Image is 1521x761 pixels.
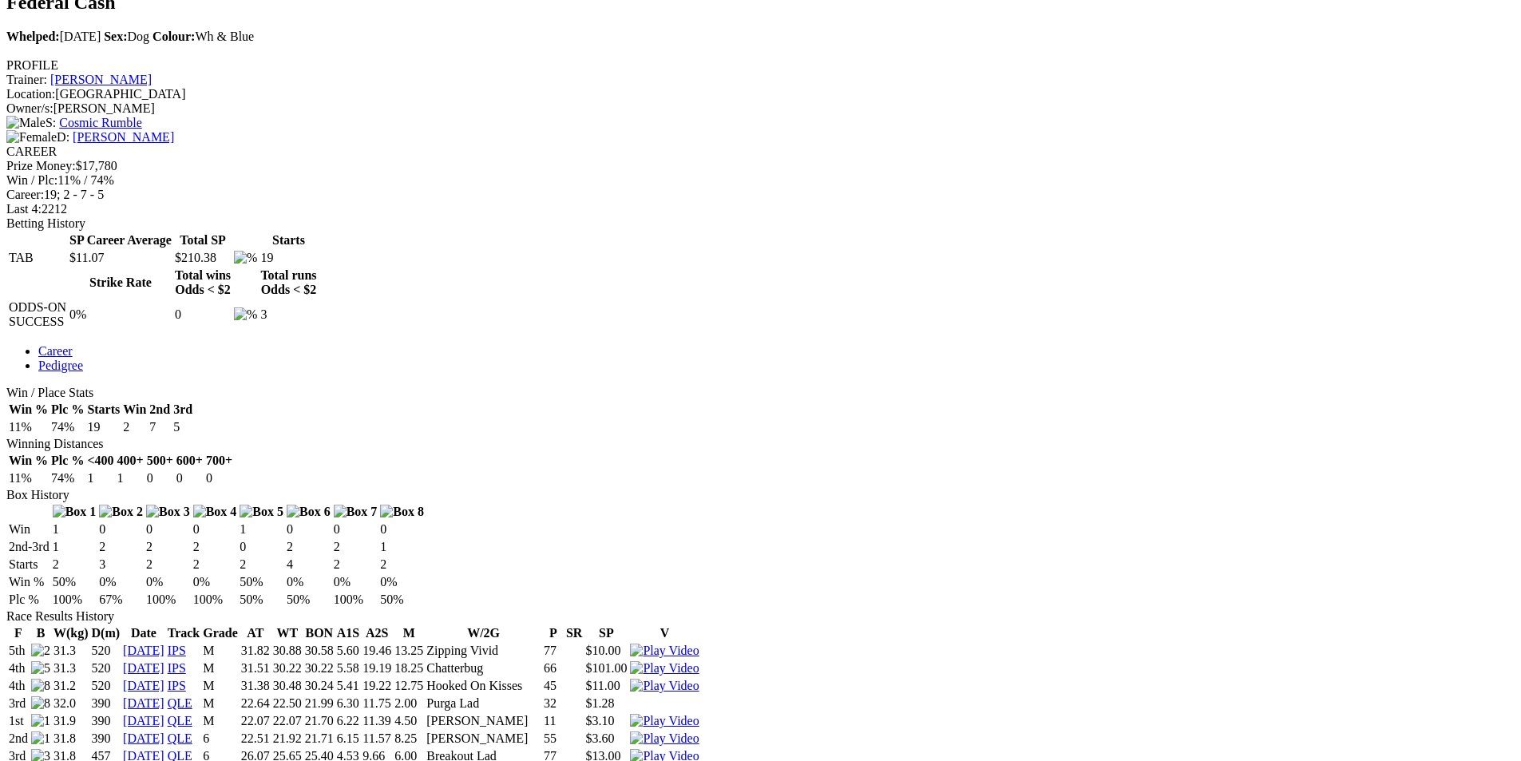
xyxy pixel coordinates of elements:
[8,521,50,537] td: Win
[234,307,257,322] img: %
[152,30,195,43] b: Colour:
[394,696,424,711] td: 2.00
[53,696,89,711] td: 32.0
[362,713,392,729] td: 11.39
[91,678,121,694] td: 520
[202,643,239,659] td: M
[123,731,164,745] a: [DATE]
[8,402,49,418] th: Win %
[202,625,239,641] th: Grade
[333,521,378,537] td: 0
[8,419,49,435] td: 11%
[146,470,174,486] td: 0
[202,660,239,676] td: M
[192,574,238,590] td: 0%
[239,592,284,608] td: 50%
[630,714,699,727] a: View replay
[240,625,271,641] th: AT
[117,470,145,486] td: 1
[8,574,50,590] td: Win %
[202,713,239,729] td: M
[362,660,392,676] td: 19.19
[239,521,284,537] td: 1
[6,159,76,172] span: Prize Money:
[362,643,392,659] td: 19.46
[286,539,331,555] td: 2
[168,679,186,692] a: IPS
[202,696,239,711] td: M
[286,574,331,590] td: 0%
[91,660,121,676] td: 520
[333,574,378,590] td: 0%
[52,574,97,590] td: 50%
[394,643,424,659] td: 13.25
[53,713,89,729] td: 31.9
[334,505,378,519] img: Box 7
[304,625,335,641] th: BON
[272,678,303,694] td: 30.48
[50,453,85,469] th: Plc %
[259,268,317,298] th: Total runs Odds < $2
[362,678,392,694] td: 19.22
[362,731,392,747] td: 11.57
[286,521,331,537] td: 0
[6,188,44,201] span: Career:
[31,661,50,676] img: 5
[380,505,424,519] img: Box 8
[98,539,144,555] td: 2
[6,173,57,187] span: Win / Plc:
[336,678,360,694] td: 5.41
[145,539,191,555] td: 2
[630,731,699,746] img: Play Video
[240,643,271,659] td: 31.82
[146,505,190,519] img: Box 3
[117,453,145,469] th: 400+
[145,557,191,573] td: 2
[98,574,144,590] td: 0%
[287,505,331,519] img: Box 6
[38,344,73,358] a: Career
[240,731,271,747] td: 22.51
[629,625,699,641] th: V
[630,731,699,745] a: View replay
[336,731,360,747] td: 6.15
[176,453,204,469] th: 600+
[240,713,271,729] td: 22.07
[6,73,47,86] span: Trainer:
[69,250,172,266] td: $11.07
[333,539,378,555] td: 2
[394,660,424,676] td: 18.25
[379,574,425,590] td: 0%
[259,299,317,330] td: 3
[145,574,191,590] td: 0%
[584,696,628,711] td: $1.28
[6,30,60,43] b: Whelped:
[6,116,56,129] span: S:
[192,539,238,555] td: 2
[304,678,335,694] td: 30.24
[6,216,1515,231] div: Betting History
[8,592,50,608] td: Plc %
[69,299,172,330] td: 0%
[6,386,1515,400] div: Win / Place Stats
[630,679,699,692] a: View replay
[239,574,284,590] td: 50%
[122,402,147,418] th: Win
[172,419,193,435] td: 5
[8,713,29,729] td: 1st
[123,696,164,710] a: [DATE]
[73,130,174,144] a: [PERSON_NAME]
[543,625,564,641] th: P
[6,101,53,115] span: Owner/s:
[630,679,699,693] img: Play Video
[234,251,257,265] img: %
[379,539,425,555] td: 1
[6,437,1515,451] div: Winning Distances
[584,660,628,676] td: $101.00
[53,625,89,641] th: W(kg)
[52,539,97,555] td: 1
[176,470,204,486] td: 0
[98,557,144,573] td: 3
[426,696,541,711] td: Purga Lad
[8,250,67,266] td: TAB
